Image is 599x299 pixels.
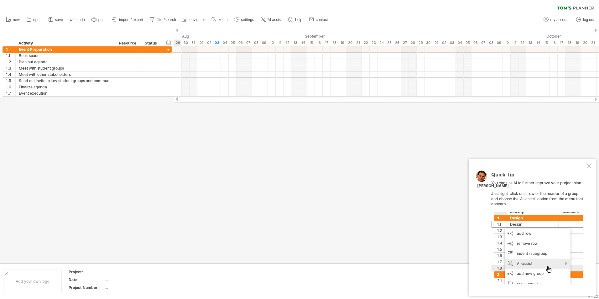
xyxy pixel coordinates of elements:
[299,39,307,46] div: Sunday, 14 September 2025
[307,39,315,46] div: Monday, 15 September 2025
[19,90,113,96] div: Event execution
[268,39,276,46] div: Wednesday, 10 September 2025
[583,18,594,22] span: log out
[119,18,143,22] span: import / export
[425,39,432,46] div: Tuesday, 30 September 2025
[6,78,15,84] div: 1.5
[111,16,145,24] a: import / export
[440,39,448,46] div: Thursday, 2 October 2025
[401,39,409,46] div: Saturday, 27 September 2025
[477,183,509,189] div: [PERSON_NAME]
[307,16,330,24] a: contact
[295,18,302,22] span: help
[362,39,370,46] div: Monday, 22 September 2025
[237,39,244,46] div: Saturday, 6 September 2025
[518,39,526,46] div: Sunday, 12 October 2025
[68,16,87,24] a: undo
[98,18,106,22] span: print
[417,39,425,46] div: Monday, 29 September 2025
[90,16,107,24] a: print
[284,39,291,46] div: Friday, 12 September 2025
[18,40,112,46] div: Activity
[157,18,176,22] span: filter/search
[252,39,260,46] div: Monday, 8 September 2025
[33,18,42,22] span: open
[385,39,393,46] div: Thursday, 25 September 2025
[471,39,479,46] div: Monday, 6 October 2025
[25,16,44,24] a: open
[370,39,378,46] div: Tuesday, 23 September 2025
[6,71,15,77] div: 1.4
[3,270,62,293] div: Add your own logo
[19,71,113,77] div: Meet with other stakeholders
[210,16,229,24] a: zoom
[323,39,331,46] div: Wednesday, 17 September 2025
[409,39,417,46] div: Sunday, 28 September 2025
[6,46,15,52] div: 1
[174,33,197,39] div: August 2025
[190,18,205,22] span: navigator
[464,39,471,46] div: Sunday, 5 October 2025
[6,59,15,65] div: 1.2
[268,18,282,22] span: AI assist
[291,39,299,46] div: Saturday, 13 September 2025
[432,39,440,46] div: Wednesday, 1 October 2025
[218,18,227,22] span: zoom
[346,39,354,46] div: Saturday, 20 September 2025
[550,39,558,46] div: Thursday, 16 October 2025
[316,18,328,22] span: contact
[233,16,256,24] a: settings
[213,39,221,46] div: Wednesday, 3 September 2025
[19,65,113,71] div: Meet with student groups
[47,16,65,24] a: save
[104,269,157,275] div: ....
[511,39,518,46] div: Saturday, 11 October 2025
[573,39,581,46] div: Sunday, 19 October 2025
[315,39,323,46] div: Tuesday, 16 September 2025
[229,39,237,46] div: Friday, 5 September 2025
[19,59,113,65] div: Plan out agenda
[181,16,207,24] a: navigator
[241,18,254,22] span: settings
[491,172,585,181] div: Quick Tip
[4,16,22,24] a: new
[259,16,284,24] a: AI assist
[55,18,63,22] span: save
[354,39,362,46] div: Sunday, 21 September 2025
[69,285,103,290] div: Project Number
[6,65,15,71] div: 1.3
[6,90,15,96] div: 1.7
[6,84,15,90] div: 1.6
[565,39,573,46] div: Saturday, 18 October 2025
[331,39,338,46] div: Thursday, 18 September 2025
[69,277,103,282] div: Date:
[276,39,284,46] div: Thursday, 11 September 2025
[393,39,401,46] div: Friday, 26 September 2025
[503,39,511,46] div: Friday, 10 October 2025
[378,39,385,46] div: Wednesday, 24 September 2025
[197,33,432,39] div: September 2025
[589,39,597,46] div: Tuesday, 21 October 2025
[456,39,464,46] div: Saturday, 4 October 2025
[491,172,585,284] div: You can use AI to further improve your project plan. Just right-click on a row or the header of a...
[221,39,229,46] div: Thursday, 4 September 2025
[104,277,157,282] div: ....
[338,39,346,46] div: Friday, 19 September 2025
[550,18,570,22] span: my account
[534,39,542,46] div: Tuesday, 14 October 2025
[69,269,103,275] div: Project:
[542,16,571,24] a: my account
[542,39,550,46] div: Wednesday, 15 October 2025
[588,294,598,299] div: v 422
[76,18,85,22] span: undo
[575,16,596,24] a: log out
[558,39,565,46] div: Friday, 17 October 2025
[119,40,138,46] div: Resource
[487,39,495,46] div: Wednesday, 8 October 2025
[479,39,487,46] div: Tuesday, 7 October 2025
[448,39,456,46] div: Friday, 3 October 2025
[19,78,113,84] div: Send out invite to key student groups and community members
[244,39,252,46] div: Sunday, 7 September 2025
[145,40,159,46] div: Status
[13,18,20,22] span: new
